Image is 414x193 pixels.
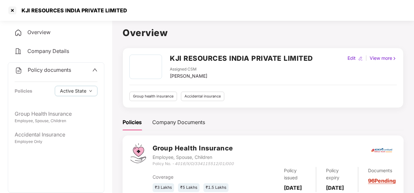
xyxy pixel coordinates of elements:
div: Edit [346,55,357,62]
img: rightIcon [392,56,397,61]
i: 4016/X/O/334115512/01/000 [175,161,234,166]
div: Policy expiry [326,167,348,181]
span: Overview [27,29,51,35]
div: KJI RESOURCES INDIA PRIVATE LIMITED [18,7,127,14]
div: Policies [123,118,142,126]
div: Policy No. - [153,161,234,167]
h1: Overview [123,26,404,40]
b: [DATE] [326,185,344,191]
img: editIcon [358,56,363,61]
div: Employee, Spouse, Children [15,118,97,124]
div: Accidental insurance [181,92,224,101]
h2: KJI RESOURCES INDIA PRIVATE LIMITED [170,53,313,64]
div: Coverage [153,174,234,181]
div: Policy issued [284,167,306,181]
img: svg+xml;base64,PHN2ZyB4bWxucz0iaHR0cDovL3d3dy53My5vcmcvMjAwMC9zdmciIHdpZHRoPSIyNCIgaGVpZ2h0PSIyNC... [15,67,22,74]
div: Group health insurance [129,92,177,101]
span: Company Details [27,48,69,54]
div: [PERSON_NAME] [170,72,207,80]
img: icici.png [370,146,393,154]
div: ₹1.5 Lakhs [203,183,229,192]
span: down [89,89,92,93]
div: Policies [15,87,32,95]
b: [DATE] [284,185,302,191]
div: Group Health Insurance [15,110,97,118]
span: Active State [60,87,86,95]
div: Accidental Insurance [15,131,97,139]
div: ₹3 Lakhs [153,183,174,192]
span: Policy documents [28,67,71,73]
img: svg+xml;base64,PHN2ZyB4bWxucz0iaHR0cDovL3d3dy53My5vcmcvMjAwMC9zdmciIHdpZHRoPSIyNCIgaGVpZ2h0PSIyNC... [14,47,22,55]
a: 96 Pending [368,177,396,184]
h3: Group Health Insurance [153,143,234,153]
button: Active Statedown [55,86,97,96]
span: up [92,67,97,72]
div: View more [368,55,398,62]
div: Employee, Spouse, Children [153,154,234,161]
div: | [364,55,368,62]
div: ₹5 Lakhs [178,183,200,192]
div: Documents [368,167,396,174]
div: Company Documents [152,118,205,126]
div: Assigned CSM [170,66,207,72]
img: svg+xml;base64,PHN2ZyB4bWxucz0iaHR0cDovL3d3dy53My5vcmcvMjAwMC9zdmciIHdpZHRoPSIyNCIgaGVpZ2h0PSIyNC... [14,29,22,37]
div: Employee Only [15,139,97,145]
img: svg+xml;base64,PHN2ZyB4bWxucz0iaHR0cDovL3d3dy53My5vcmcvMjAwMC9zdmciIHdpZHRoPSI0Ny43MTQiIGhlaWdodD... [130,143,146,163]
